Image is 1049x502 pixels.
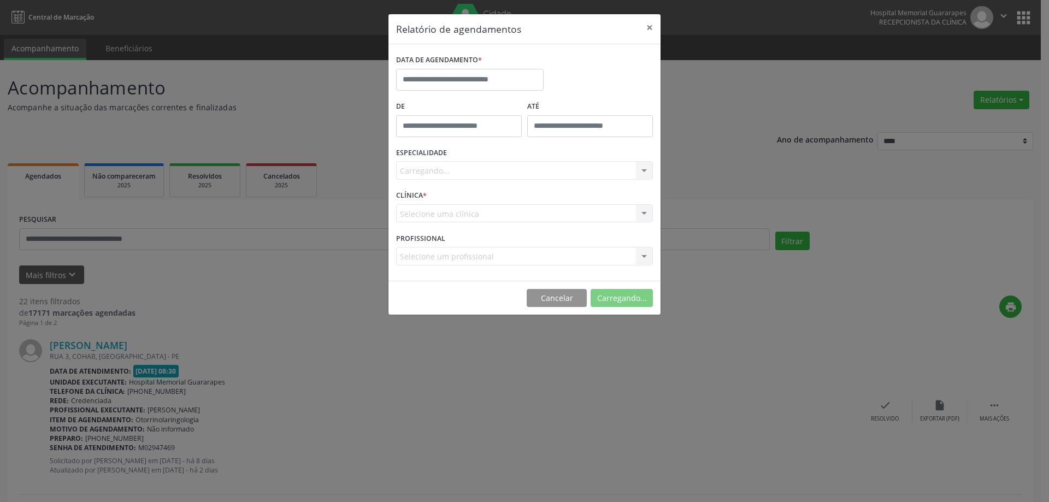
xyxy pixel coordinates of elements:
[591,289,653,308] button: Carregando...
[396,187,427,204] label: CLÍNICA
[639,14,661,41] button: Close
[396,145,447,162] label: ESPECIALIDADE
[396,230,445,247] label: PROFISSIONAL
[396,98,522,115] label: De
[396,52,482,69] label: DATA DE AGENDAMENTO
[396,22,521,36] h5: Relatório de agendamentos
[527,289,587,308] button: Cancelar
[527,98,653,115] label: ATÉ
